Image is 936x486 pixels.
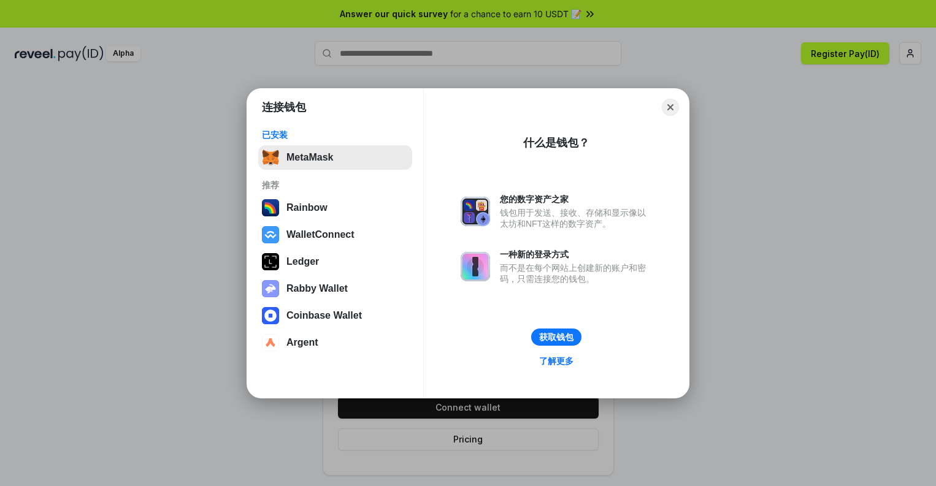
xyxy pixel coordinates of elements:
img: svg+xml,%3Csvg%20xmlns%3D%22http%3A%2F%2Fwww.w3.org%2F2000%2Fsvg%22%20fill%3D%22none%22%20viewBox... [461,197,490,226]
div: MetaMask [286,152,333,163]
div: Rabby Wallet [286,283,348,294]
button: Coinbase Wallet [258,303,412,328]
img: svg+xml,%3Csvg%20width%3D%22120%22%20height%3D%22120%22%20viewBox%3D%220%200%20120%20120%22%20fil... [262,199,279,216]
div: WalletConnect [286,229,355,240]
button: Rainbow [258,196,412,220]
button: Rabby Wallet [258,276,412,301]
button: WalletConnect [258,222,412,247]
div: 了解更多 [539,355,573,366]
img: svg+xml,%3Csvg%20xmlns%3D%22http%3A%2F%2Fwww.w3.org%2F2000%2Fsvg%22%20fill%3D%22none%22%20viewBox... [262,280,279,297]
button: Ledger [258,249,412,274]
div: 一种新的登录方式 [500,249,652,260]
img: svg+xml,%3Csvg%20fill%3D%22none%22%20height%3D%2233%22%20viewBox%3D%220%200%2035%2033%22%20width%... [262,149,279,166]
img: svg+xml,%3Csvg%20xmlns%3D%22http%3A%2F%2Fwww.w3.org%2F2000%2Fsvg%22%20width%3D%2228%22%20height%3... [262,253,279,270]
div: Coinbase Wallet [286,310,362,321]
div: Rainbow [286,202,328,213]
img: svg+xml,%3Csvg%20width%3D%2228%22%20height%3D%2228%22%20viewBox%3D%220%200%2028%2028%22%20fill%3D... [262,307,279,324]
h1: 连接钱包 [262,100,306,115]
div: Ledger [286,256,319,267]
img: svg+xml,%3Csvg%20xmlns%3D%22http%3A%2F%2Fwww.w3.org%2F2000%2Fsvg%22%20fill%3D%22none%22%20viewBox... [461,252,490,281]
div: 而不是在每个网站上创建新的账户和密码，只需连接您的钱包。 [500,262,652,284]
div: 已安装 [262,129,409,140]
button: 获取钱包 [531,328,581,346]
div: 推荐 [262,180,409,191]
button: Close [662,99,679,116]
div: 您的数字资产之家 [500,194,652,205]
div: 钱包用于发送、接收、存储和显示像以太坊和NFT这样的数字资产。 [500,207,652,229]
div: Argent [286,337,318,348]
button: MetaMask [258,145,412,170]
img: svg+xml,%3Csvg%20width%3D%2228%22%20height%3D%2228%22%20viewBox%3D%220%200%2028%2028%22%20fill%3D... [262,226,279,243]
button: Argent [258,330,412,355]
a: 了解更多 [532,353,581,369]
div: 获取钱包 [539,332,573,343]
div: 什么是钱包？ [523,135,589,150]
img: svg+xml,%3Csvg%20width%3D%2228%22%20height%3D%2228%22%20viewBox%3D%220%200%2028%2028%22%20fill%3D... [262,334,279,351]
